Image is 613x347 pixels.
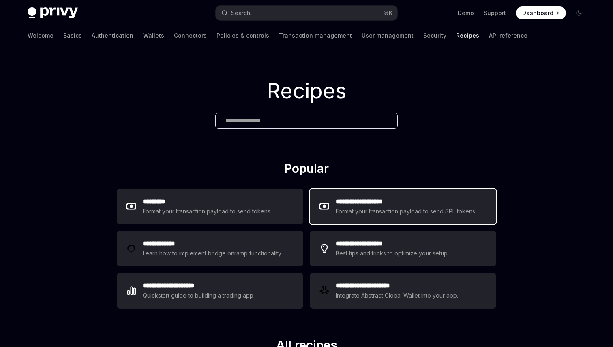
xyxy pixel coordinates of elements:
button: Toggle dark mode [572,6,585,19]
img: dark logo [28,7,78,19]
div: Learn how to implement bridge onramp functionality. [143,249,285,258]
div: Integrate Abstract Global Wallet into your app. [336,291,459,300]
a: User management [362,26,414,45]
a: Basics [63,26,82,45]
a: **** **** ***Learn how to implement bridge onramp functionality. [117,231,303,266]
div: Format your transaction payload to send tokens. [143,206,272,216]
a: Security [423,26,446,45]
span: Dashboard [522,9,553,17]
a: Recipes [456,26,479,45]
div: Format your transaction payload to send SPL tokens. [336,206,477,216]
div: Best tips and tricks to optimize your setup. [336,249,450,258]
a: Demo [458,9,474,17]
a: Dashboard [516,6,566,19]
a: Support [484,9,506,17]
span: ⌘ K [384,10,392,16]
a: Policies & controls [216,26,269,45]
a: Connectors [174,26,207,45]
a: API reference [489,26,527,45]
div: Quickstart guide to building a trading app. [143,291,255,300]
a: Authentication [92,26,133,45]
a: Welcome [28,26,54,45]
h2: Popular [117,161,496,179]
a: **** ****Format your transaction payload to send tokens. [117,189,303,224]
button: Search...⌘K [216,6,397,20]
a: Transaction management [279,26,352,45]
a: Wallets [143,26,164,45]
div: Search... [231,8,254,18]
